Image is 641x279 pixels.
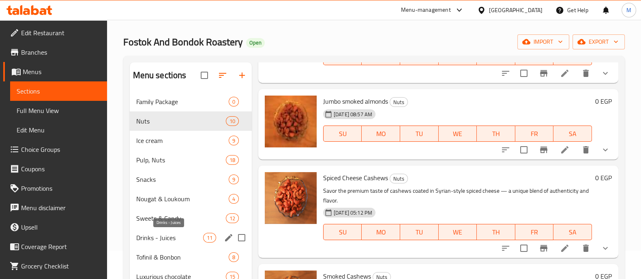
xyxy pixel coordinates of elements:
span: 12 [226,215,238,222]
span: Fostok And Bondok Roastery [123,33,243,51]
a: Grocery Checklist [3,256,107,276]
button: sort-choices [496,64,515,83]
button: WE [439,126,477,142]
span: 9 [229,176,238,183]
div: items [229,136,239,145]
a: Choice Groups [3,140,107,159]
span: WE [442,226,474,238]
button: FR [515,224,554,240]
svg: Show Choices [600,145,610,155]
span: SA [557,51,589,63]
div: items [226,213,239,223]
span: TH [480,51,512,63]
span: Spiced Cheese Cashews [323,172,388,184]
button: SA [553,126,592,142]
span: Choice Groups [21,145,101,154]
button: Add section [232,66,252,85]
span: Select to update [515,141,532,158]
img: Jumbo smoked almonds [265,96,317,147]
span: FR [519,51,551,63]
div: items [229,194,239,204]
img: Spiced Cheese Cashews [265,172,317,224]
a: Branches [3,43,107,62]
span: Menus [23,67,101,77]
button: show more [596,239,615,258]
a: Full Menu View [10,101,107,120]
button: edit [223,232,235,244]
div: [GEOGRAPHIC_DATA] [489,6,542,15]
span: Drinks - Juices [136,233,203,243]
span: 11 [204,234,216,242]
span: import [524,37,563,47]
div: Tofinil & Bonbon8 [130,247,252,267]
button: Branch-specific-item [534,64,553,83]
span: Full Menu View [17,106,101,115]
button: TH [477,224,515,240]
span: MO [365,226,397,238]
button: export [572,34,625,49]
span: Snacks [136,175,229,184]
span: SA [557,226,589,238]
span: FR [519,226,551,238]
span: Nuts [136,116,226,126]
a: Upsell [3,217,107,237]
span: Nuts [390,174,407,183]
button: import [517,34,569,49]
span: Coverage Report [21,242,101,251]
a: Edit Restaurant [3,23,107,43]
span: Family Package [136,97,229,106]
button: MO [362,224,400,240]
div: items [229,175,239,184]
span: Select to update [515,240,532,257]
span: Select all sections [196,67,213,84]
button: sort-choices [496,239,515,258]
span: Edit Menu [17,125,101,135]
button: Branch-specific-item [534,239,553,258]
button: WE [439,224,477,240]
span: Coupons [21,164,101,174]
span: Nuts [390,98,407,107]
a: Edit menu item [560,68,570,78]
button: delete [576,239,596,258]
span: Edit Restaurant [21,28,101,38]
span: TU [403,226,435,238]
span: MO [365,51,397,63]
a: Edit menu item [560,243,570,253]
h6: 0 EGP [595,172,612,183]
svg: Show Choices [600,243,610,253]
span: 0 [229,98,238,106]
svg: Show Choices [600,68,610,78]
span: TU [403,51,435,63]
span: Upsell [21,222,101,232]
span: Tofinil & Bonbon [136,252,229,262]
div: Snacks9 [130,170,252,189]
span: 4 [229,195,238,203]
span: [DATE] 08:57 AM [330,111,375,118]
button: show more [596,64,615,83]
span: 10 [226,117,238,125]
span: Sections [17,86,101,96]
span: export [579,37,618,47]
button: SU [323,224,362,240]
span: TU [403,128,435,140]
span: SA [557,128,589,140]
span: Select to update [515,65,532,82]
a: Coverage Report [3,237,107,256]
a: Sections [10,81,107,101]
span: TH [480,128,512,140]
span: Promotions [21,183,101,193]
span: SU [327,128,358,140]
span: WE [442,51,474,63]
span: Nougat & Loukoum [136,194,229,204]
span: 9 [229,137,238,145]
span: Open [246,39,265,46]
div: Pulp, Nuts18 [130,150,252,170]
button: delete [576,64,596,83]
button: sort-choices [496,140,515,160]
span: 18 [226,156,238,164]
div: Ice cream [136,136,229,145]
